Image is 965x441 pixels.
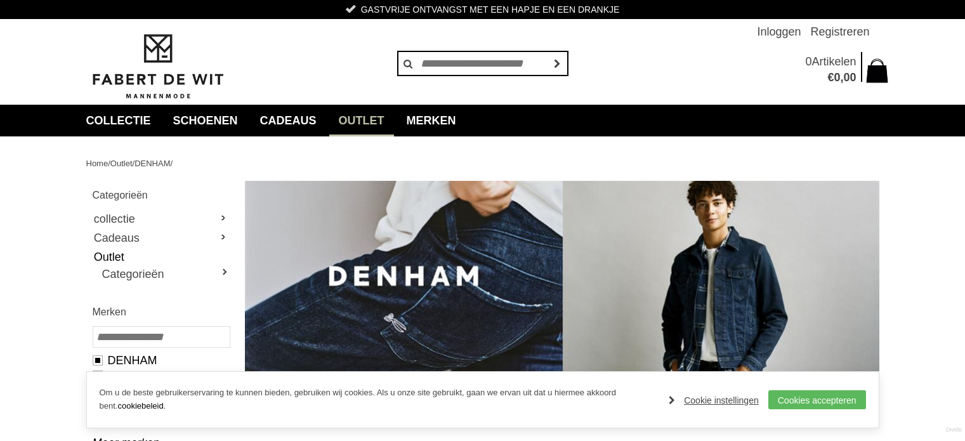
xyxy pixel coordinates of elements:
[811,55,856,68] span: Artikelen
[93,209,229,228] a: collectie
[164,105,247,136] a: Schoenen
[329,105,394,136] a: Outlet
[757,19,801,44] a: Inloggen
[93,228,229,247] a: Cadeaus
[946,422,962,438] a: Divide
[827,71,834,84] span: €
[93,353,229,368] a: DENHAM
[810,19,869,44] a: Registreren
[805,55,811,68] span: 0
[133,159,135,168] span: /
[93,304,229,320] h2: Merken
[840,71,843,84] span: ,
[102,267,229,282] a: Categorieën
[135,159,170,168] a: DENHAM
[834,71,840,84] span: 0
[93,368,229,383] a: PME LEGEND
[110,159,133,168] a: Outlet
[170,159,173,168] span: /
[251,105,326,136] a: Cadeaus
[669,391,759,410] a: Cookie instellingen
[108,159,110,168] span: /
[86,32,229,101] img: Fabert de Wit
[93,247,229,267] a: Outlet
[117,401,163,411] a: cookiebeleid
[93,187,229,203] h2: Categorieën
[843,71,856,84] span: 00
[768,390,866,409] a: Cookies accepteren
[100,386,657,413] p: Om u de beste gebruikerservaring te kunnen bieden, gebruiken wij cookies. Als u onze site gebruik...
[245,181,879,372] img: DENHAM
[77,105,161,136] a: collectie
[397,105,466,136] a: Merken
[86,159,108,168] a: Home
